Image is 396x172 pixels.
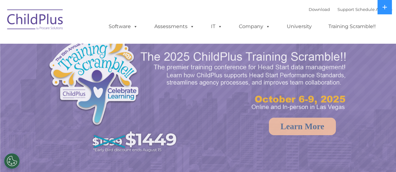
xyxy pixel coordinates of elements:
[233,20,276,33] a: Company
[4,5,67,36] img: ChildPlus by Procare Solutions
[280,20,318,33] a: University
[102,20,144,33] a: Software
[148,20,201,33] a: Assessments
[322,20,382,33] a: Training Scramble!!
[205,20,229,33] a: IT
[269,118,336,135] a: Learn More
[355,7,392,12] a: Schedule A Demo
[309,7,392,12] font: |
[4,153,20,169] button: Cookies Settings
[309,7,330,12] a: Download
[337,7,354,12] a: Support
